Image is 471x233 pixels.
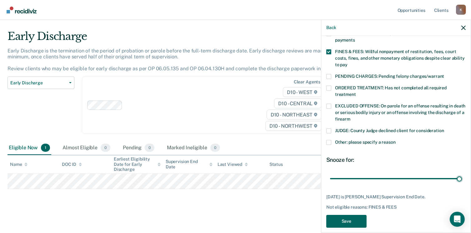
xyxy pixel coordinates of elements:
[61,141,112,155] div: Almost Eligible
[10,162,28,167] div: Name
[7,7,37,13] img: Recidiviz
[283,87,322,97] span: D10 - WEST
[335,85,447,97] span: ORDERED TREATMENT: Has not completed all required treatment
[269,162,283,167] div: Status
[145,144,154,152] span: 0
[335,128,444,133] span: JUDGE: County Judge declined client for consideration
[326,205,466,210] div: Not eligible reasons: FINES & FEES
[101,144,110,152] span: 0
[335,74,444,79] span: PENDING CHARGES: Pending felony charges/warrant
[456,5,466,15] button: Profile dropdown button
[41,144,50,152] span: 1
[8,48,343,72] p: Early Discharge is the termination of the period of probation or parole before the full-term disc...
[335,140,396,145] span: Other: please specify a reason
[210,144,220,152] span: 0
[326,215,367,228] button: Save
[166,159,213,170] div: Supervision End Date
[450,212,465,227] div: Open Intercom Messenger
[267,110,322,120] span: D10 - NORTHEAST
[265,121,322,131] span: D10 - NORTHWEST
[114,156,161,172] div: Earliest Eligibility Date for Early Discharge
[326,25,336,30] button: Back
[10,80,67,86] span: Early Discharge
[456,5,466,15] div: K
[166,141,221,155] div: Marked Ineligible
[8,141,51,155] div: Eligible Now
[122,141,156,155] div: Pending
[294,79,320,85] div: Clear agents
[274,98,322,108] span: D10 - CENTRAL
[8,30,361,48] div: Early Discharge
[326,194,466,200] div: [DATE] is [PERSON_NAME] Supervision End Date.
[326,156,466,163] div: Snooze for:
[335,103,465,121] span: EXCLUDED OFFENSE: On parole for an offense resulting in death or serious bodily injury or an offe...
[335,49,465,67] span: FINES & FEES: Willful nonpayment of restitution, fees, court costs, fines, and other monetary obl...
[62,162,82,167] div: DOC ID
[218,162,248,167] div: Last Viewed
